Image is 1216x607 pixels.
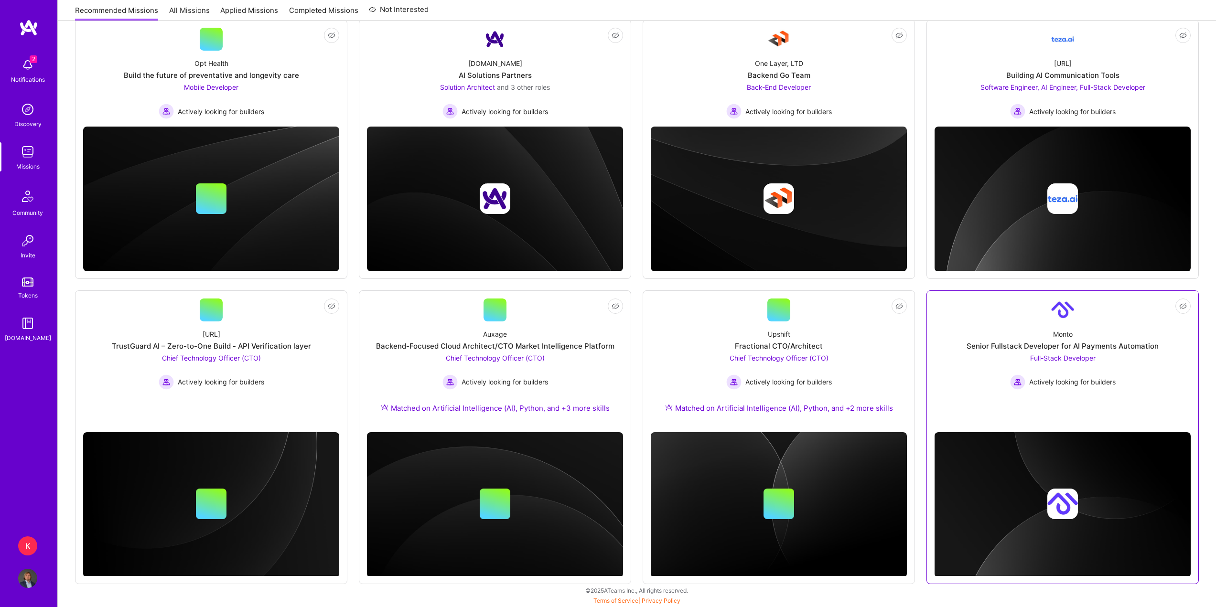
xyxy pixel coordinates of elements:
[18,100,37,119] img: discovery
[980,83,1145,91] span: Software Engineer, AI Engineer, Full-Stack Developer
[194,58,228,68] div: Opt Health
[18,231,37,250] img: Invite
[328,302,335,310] i: icon EyeClosed
[381,403,610,413] div: Matched on Artificial Intelligence (AI), Python, and +3 more skills
[895,302,903,310] i: icon EyeClosed
[935,432,1191,577] img: cover
[203,329,220,339] div: [URL]
[1053,329,1073,339] div: Monto
[11,75,45,85] div: Notifications
[1054,58,1072,68] div: [URL]
[726,374,742,390] img: Actively looking for builders
[376,341,614,351] div: Backend-Focused Cloud Architect/CTO Market Intelligence Platform
[459,70,532,80] div: AI Solutions Partners
[442,374,458,390] img: Actively looking for builders
[18,569,37,588] img: User Avatar
[112,341,311,351] div: TrustGuard AI – Zero-to-One Build - API Verification layer
[124,70,299,80] div: Build the future of preventative and longevity care
[730,354,829,362] span: Chief Technology Officer (CTO)
[169,5,210,21] a: All Missions
[745,377,832,387] span: Actively looking for builders
[1029,377,1116,387] span: Actively looking for builders
[57,578,1216,602] div: © 2025 ATeams Inc., All rights reserved.
[1006,70,1119,80] div: Building AI Communication Tools
[83,127,339,271] img: cover
[665,403,893,413] div: Matched on Artificial Intelligence (AI), Python, and +2 more skills
[1030,354,1096,362] span: Full-Stack Developer
[1010,374,1025,390] img: Actively looking for builders
[220,5,278,21] a: Applied Missions
[442,104,458,119] img: Actively looking for builders
[1051,28,1074,51] img: Company Logo
[178,106,264,117] span: Actively looking for builders
[83,298,339,425] a: [URL]TrustGuard AI – Zero-to-One Build - API Verification layerChief Technology Officer (CTO) Act...
[612,302,619,310] i: icon EyeClosed
[651,28,907,119] a: Company LogoOne Layer, LTDBackend Go TeamBack-End Developer Actively looking for buildersActively...
[755,58,803,68] div: One Layer, LTD
[593,597,680,604] span: |
[935,28,1191,119] a: Company Logo[URL]Building AI Communication ToolsSoftware Engineer, AI Engineer, Full-Stack Develo...
[18,142,37,161] img: teamwork
[1047,183,1078,214] img: Company logo
[289,5,358,21] a: Completed Missions
[16,536,40,555] a: K
[642,597,680,604] a: Privacy Policy
[483,329,507,339] div: Auxage
[967,341,1159,351] div: Senior Fullstack Developer for AI Payments Automation
[16,569,40,588] a: User Avatar
[381,404,388,411] img: Ateam Purple Icon
[12,208,43,218] div: Community
[745,106,832,117] span: Actively looking for builders
[748,70,810,80] div: Backend Go Team
[735,341,823,351] div: Fractional CTO/Architect
[651,298,907,425] a: UpshiftFractional CTO/ArchitectChief Technology Officer (CTO) Actively looking for buildersActive...
[895,32,903,39] i: icon EyeClosed
[1010,104,1025,119] img: Actively looking for builders
[612,32,619,39] i: icon EyeClosed
[665,404,673,411] img: Ateam Purple Icon
[19,19,38,36] img: logo
[462,106,548,117] span: Actively looking for builders
[1179,302,1187,310] i: icon EyeClosed
[726,104,742,119] img: Actively looking for builders
[18,290,38,300] div: Tokens
[367,432,623,577] img: cover
[75,5,158,21] a: Recommended Missions
[328,32,335,39] i: icon EyeClosed
[83,432,339,577] img: cover
[367,28,623,119] a: Company Logo[DOMAIN_NAME]AI Solutions PartnersSolution Architect and 3 other rolesActively lookin...
[484,28,506,51] img: Company Logo
[367,127,623,271] img: cover
[21,250,35,260] div: Invite
[446,354,545,362] span: Chief Technology Officer (CTO)
[162,354,261,362] span: Chief Technology Officer (CTO)
[16,185,39,208] img: Community
[18,55,37,75] img: bell
[369,4,429,21] a: Not Interested
[16,161,40,171] div: Missions
[497,83,550,91] span: and 3 other roles
[1047,489,1078,519] img: Company logo
[462,377,548,387] span: Actively looking for builders
[159,104,174,119] img: Actively looking for builders
[159,374,174,390] img: Actively looking for builders
[1179,32,1187,39] i: icon EyeClosed
[22,277,33,287] img: tokens
[768,329,790,339] div: Upshift
[18,314,37,333] img: guide book
[5,333,51,343] div: [DOMAIN_NAME]
[440,83,495,91] span: Solution Architect
[367,298,623,425] a: AuxageBackend-Focused Cloud Architect/CTO Market Intelligence PlatformChief Technology Officer (C...
[14,119,42,129] div: Discovery
[178,377,264,387] span: Actively looking for builders
[18,536,37,555] div: K
[767,28,790,51] img: Company Logo
[764,183,794,214] img: Company logo
[83,28,339,119] a: Opt HealthBuild the future of preventative and longevity careMobile Developer Actively looking fo...
[480,183,510,214] img: Company logo
[468,58,522,68] div: [DOMAIN_NAME]
[935,127,1191,272] img: cover
[30,55,37,63] span: 2
[593,597,638,604] a: Terms of Service
[651,127,907,271] img: cover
